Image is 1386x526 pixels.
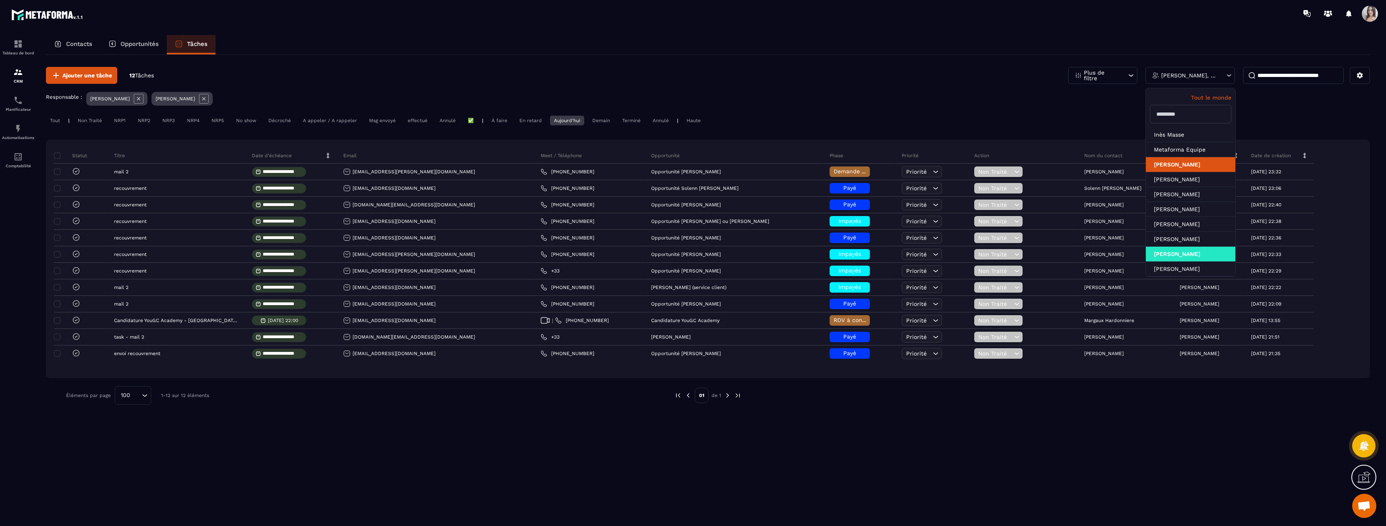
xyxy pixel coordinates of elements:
[207,116,228,125] div: NRP5
[183,116,203,125] div: NRP4
[978,334,1012,340] span: Non Traité
[167,35,216,54] a: Tâches
[906,218,927,225] span: Priorité
[834,317,901,323] span: RDV à conf. A RAPPELER
[906,334,927,340] span: Priorité
[118,391,133,400] span: 100
[1251,202,1281,208] p: [DATE] 22:40
[135,72,154,79] span: Tâches
[541,350,594,357] a: [PHONE_NUMBER]
[1146,247,1235,262] li: [PERSON_NAME]
[902,152,919,159] p: Priorité
[404,116,432,125] div: effectué
[906,350,927,357] span: Priorité
[838,267,861,274] span: Impayés
[906,268,927,274] span: Priorité
[1180,334,1219,340] p: [PERSON_NAME]
[1180,351,1219,356] p: [PERSON_NAME]
[1084,152,1122,159] p: Nom du contact
[11,7,84,22] img: logo
[651,252,721,257] p: Opportunité [PERSON_NAME]
[1251,285,1281,290] p: [DATE] 22:22
[114,301,129,307] p: mail 2
[724,392,731,399] img: next
[1084,268,1124,274] p: [PERSON_NAME]
[978,168,1012,175] span: Non Traité
[541,152,582,159] p: Meet / Téléphone
[541,168,594,175] a: [PHONE_NUMBER]
[1146,127,1235,142] li: Inès Masse
[978,235,1012,241] span: Non Traité
[1251,218,1281,224] p: [DATE] 22:38
[74,116,106,125] div: Non Traité
[66,393,111,398] p: Éléments par page
[541,251,594,258] a: [PHONE_NUMBER]
[68,118,70,123] p: |
[978,301,1012,307] span: Non Traité
[1146,262,1235,277] li: [PERSON_NAME]
[114,218,147,224] p: recouvrement
[906,202,927,208] span: Priorité
[978,202,1012,208] span: Non Traité
[651,351,721,356] p: Opportunité [PERSON_NAME]
[1251,152,1291,159] p: Date de création
[1084,285,1124,290] p: [PERSON_NAME]
[651,334,691,340] p: [PERSON_NAME]
[187,40,207,48] p: Tâches
[541,334,560,340] a: +33
[906,284,927,291] span: Priorité
[978,185,1012,191] span: Non Traité
[1084,334,1124,340] p: [PERSON_NAME]
[1146,232,1235,247] li: [PERSON_NAME]
[685,392,692,399] img: prev
[1180,285,1219,290] p: [PERSON_NAME]
[830,152,843,159] p: Phase
[1146,217,1235,232] li: [PERSON_NAME]
[156,96,195,102] p: [PERSON_NAME]
[114,285,129,290] p: mail 2
[1084,70,1119,81] p: Plus de filtre
[1180,318,1219,323] p: [PERSON_NAME]
[1251,235,1281,241] p: [DATE] 22:36
[13,39,23,49] img: formation
[838,284,861,290] span: Impayés
[252,152,292,159] p: Date d’échéance
[1084,202,1124,208] p: [PERSON_NAME]
[1180,301,1219,307] p: [PERSON_NAME]
[677,118,678,123] p: |
[1150,94,1231,101] p: Tout le monde
[1251,252,1281,257] p: [DATE] 22:33
[1084,351,1124,356] p: [PERSON_NAME]
[1084,252,1124,257] p: [PERSON_NAME]
[66,40,92,48] p: Contacts
[114,334,144,340] p: task - mail 2
[2,61,34,89] a: formationformationCRM
[1084,169,1124,175] p: [PERSON_NAME]
[46,67,117,84] button: Ajouter une tâche
[1084,235,1124,241] p: [PERSON_NAME]
[978,218,1012,225] span: Non Traité
[1084,185,1141,191] p: Solenn [PERSON_NAME]
[674,392,682,399] img: prev
[1352,494,1376,518] a: Ouvrir le chat
[232,116,260,125] div: No show
[134,116,154,125] div: NRP2
[651,169,721,175] p: Opportunité [PERSON_NAME]
[974,152,989,159] p: Action
[1146,172,1235,187] li: [PERSON_NAME]
[550,116,584,125] div: Aujourd'hui
[838,218,861,224] span: Impayés
[62,71,112,79] span: Ajouter une tâche
[2,33,34,61] a: formationformationTableau de bord
[268,318,298,323] p: [DATE] 22:00
[906,317,927,324] span: Priorité
[843,234,856,241] span: Payé
[1251,185,1281,191] p: [DATE] 23:06
[114,252,147,257] p: recouvrement
[588,116,614,125] div: Demain
[541,202,594,208] a: [PHONE_NUMBER]
[161,393,209,398] p: 1-12 sur 12 éléments
[115,386,151,405] div: Search for option
[683,116,705,125] div: Haute
[834,168,924,175] span: Demande de rétractation/report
